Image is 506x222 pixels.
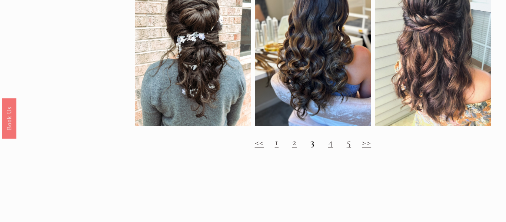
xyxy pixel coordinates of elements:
a: << [255,136,264,148]
a: 4 [328,136,333,148]
a: 2 [292,136,297,148]
a: 5 [347,136,351,148]
a: 1 [275,136,279,148]
a: Book Us [2,98,16,138]
a: >> [362,136,371,148]
strong: 3 [310,136,314,148]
